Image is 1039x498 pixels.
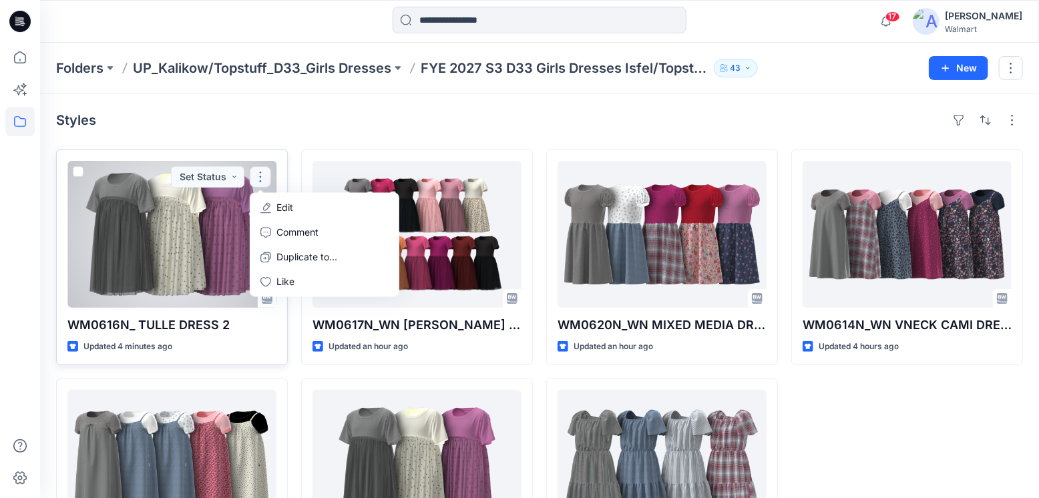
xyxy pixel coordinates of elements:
[56,59,103,77] a: Folders
[558,316,767,334] p: WM0620N_WN MIXED MEDIA DRESS
[67,316,276,334] p: WM0616N_ TULLE DRESS 2
[276,250,337,264] p: Duplicate to...
[731,61,741,75] p: 43
[714,59,758,77] button: 43
[803,161,1012,308] a: WM0614N_WN VNECK CAMI DRESS
[133,59,391,77] a: UP_Kalikow/Topstuff_D33_Girls Dresses
[67,161,276,308] a: WM0616N_ TULLE DRESS 2
[276,225,319,239] p: Comment
[945,24,1022,34] div: Walmart
[56,112,96,128] h4: Styles
[803,316,1012,334] p: WM0614N_WN VNECK CAMI DRESS
[913,8,940,35] img: avatar
[929,56,988,80] button: New
[945,8,1022,24] div: [PERSON_NAME]
[574,340,653,354] p: Updated an hour ago
[421,59,708,77] p: FYE 2027 S3 D33 Girls Dresses Isfel/Topstuff
[83,340,172,354] p: Updated 4 minutes ago
[276,200,293,214] p: Edit
[329,340,408,354] p: Updated an hour ago
[558,161,767,308] a: WM0620N_WN MIXED MEDIA DRESS
[885,11,900,22] span: 17
[276,274,294,288] p: Like
[252,195,397,220] a: Edit
[819,340,899,354] p: Updated 4 hours ago
[313,316,522,334] p: WM0617N_WN [PERSON_NAME] DRESS
[313,161,522,308] a: WM0617N_WN SS TUTU DRESS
